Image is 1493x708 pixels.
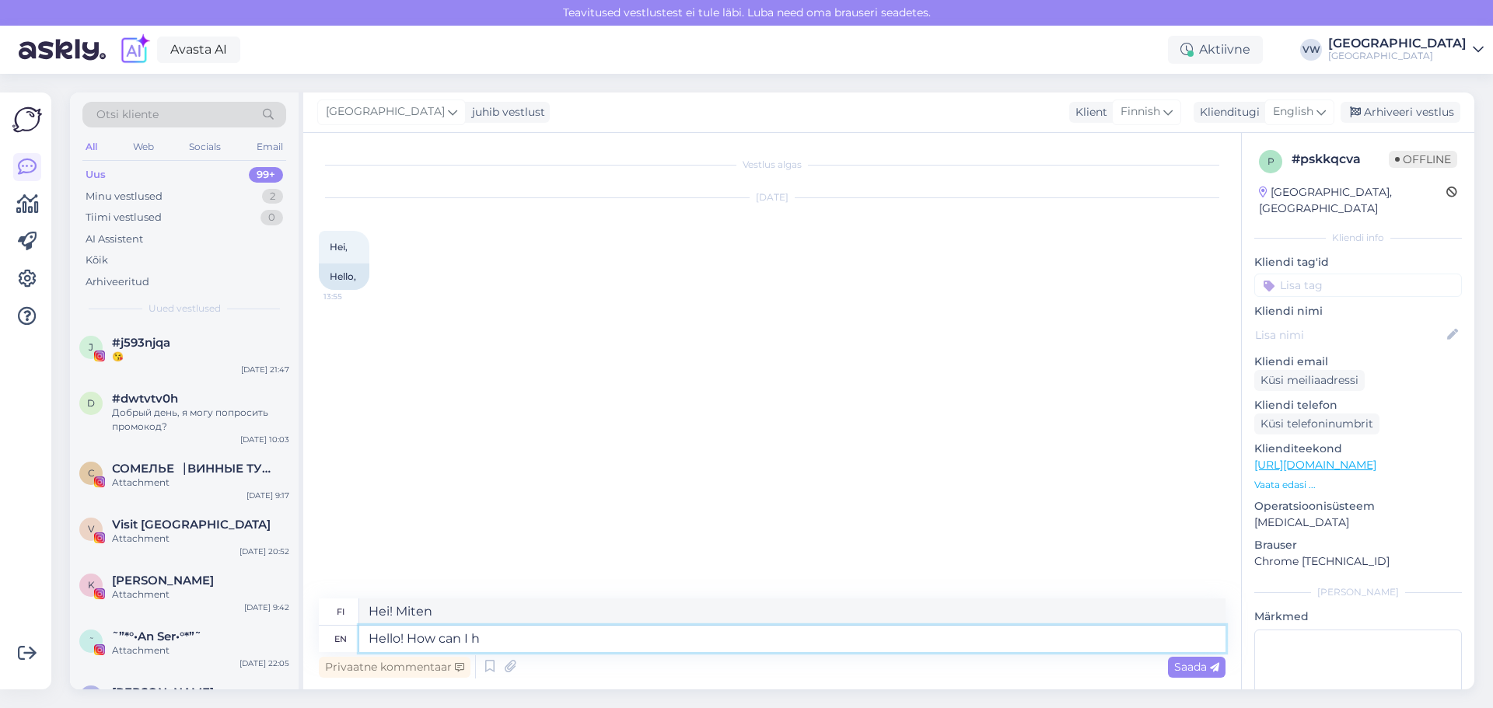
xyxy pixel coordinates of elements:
[1121,103,1160,120] span: Finnish
[89,341,93,353] span: j
[86,274,149,290] div: Arhiveeritud
[1254,370,1365,391] div: Küsi meiliaadressi
[1254,354,1462,370] p: Kliendi email
[249,167,283,183] div: 99+
[12,105,42,134] img: Askly Logo
[1328,37,1467,50] div: [GEOGRAPHIC_DATA]
[157,37,240,63] a: Avasta AI
[112,392,178,406] span: #dwtvtv0h
[112,588,289,602] div: Attachment
[1254,254,1462,270] p: Kliendi tag'id
[89,635,94,647] span: ˜
[319,657,470,678] div: Privaatne kommentaar
[96,106,159,123] span: Otsi kliente
[1389,151,1457,168] span: Offline
[1254,553,1462,570] p: Chrome [TECHNICAL_ID]
[240,434,289,445] div: [DATE] 10:03
[112,462,274,476] span: СОМЕЛЬЕ⎹ ВИННЫЕ ТУРЫ | ДЕГУСТАЦИИ В ТАЛЛИННЕ
[86,232,143,247] div: AI Assistent
[1254,397,1462,413] p: Kliendi telefon
[1267,155,1274,167] span: p
[1069,104,1107,120] div: Klient
[112,476,289,490] div: Attachment
[1254,303,1462,319] p: Kliendi nimi
[1328,37,1484,62] a: [GEOGRAPHIC_DATA][GEOGRAPHIC_DATA]
[1194,104,1260,120] div: Klienditugi
[1254,274,1462,297] input: Lisa tag
[1254,413,1379,434] div: Küsi telefoninumbrit
[1254,231,1462,245] div: Kliendi info
[1292,150,1389,169] div: # pskkqcva
[86,167,106,183] div: Uus
[1254,537,1462,553] p: Brauser
[1254,514,1462,531] p: [MEDICAL_DATA]
[359,598,1226,625] textarea: Hei! Miten
[88,579,95,591] span: K
[1259,184,1446,217] div: [GEOGRAPHIC_DATA], [GEOGRAPHIC_DATA]
[1273,103,1313,120] span: English
[323,291,382,302] span: 13:55
[112,574,214,588] span: Katri Kägo
[1300,39,1322,61] div: VW
[240,546,289,557] div: [DATE] 20:52
[118,33,151,66] img: explore-ai
[1255,326,1444,344] input: Lisa nimi
[359,626,1226,652] textarea: Hello! How can I
[1174,660,1219,674] span: Saada
[1254,609,1462,625] p: Märkmed
[1328,50,1467,62] div: [GEOGRAPHIC_DATA]
[247,490,289,501] div: [DATE] 9:17
[1254,585,1462,599] div: [PERSON_NAME]
[466,104,545,120] div: juhib vestlust
[1254,441,1462,457] p: Klienditeekond
[112,518,271,532] span: Visit Pärnu
[112,350,289,364] div: 😘
[87,397,95,409] span: d
[260,210,283,225] div: 0
[326,103,445,120] span: [GEOGRAPHIC_DATA]
[130,137,157,157] div: Web
[112,630,201,643] span: ˜”*°•An Ser•°*”˜
[330,241,348,253] span: Hei,
[337,598,344,625] div: fi
[1254,478,1462,492] p: Vaata edasi ...
[319,190,1226,204] div: [DATE]
[88,523,94,535] span: V
[112,685,214,699] span: Nele Grandberg
[319,263,369,290] div: Hello,
[112,643,289,657] div: Attachment
[86,253,108,268] div: Kõik
[262,189,283,204] div: 2
[88,467,95,479] span: С
[241,364,289,375] div: [DATE] 21:47
[319,158,1226,172] div: Vestlus algas
[112,532,289,546] div: Attachment
[82,137,100,157] div: All
[334,626,347,652] div: en
[149,302,221,316] span: Uued vestlused
[112,336,170,350] span: #j593njqa
[86,189,163,204] div: Minu vestlused
[253,137,286,157] div: Email
[244,602,289,613] div: [DATE] 9:42
[1254,458,1376,472] a: [URL][DOMAIN_NAME]
[1168,36,1263,64] div: Aktiivne
[1254,498,1462,514] p: Operatsioonisüsteem
[1341,102,1460,123] div: Arhiveeri vestlus
[112,406,289,434] div: Добрый день, я могу попросить промокод?
[86,210,162,225] div: Tiimi vestlused
[186,137,224,157] div: Socials
[240,657,289,669] div: [DATE] 22:05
